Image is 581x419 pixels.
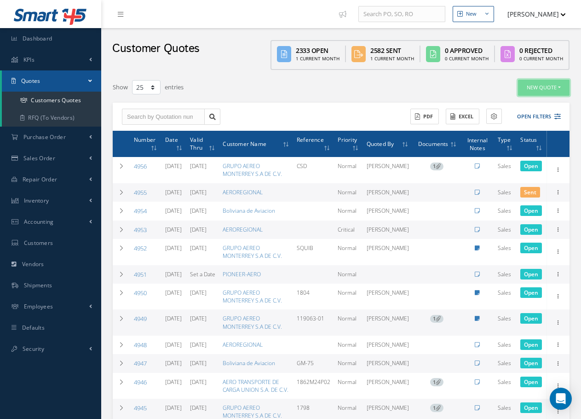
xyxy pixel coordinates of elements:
span: Click to change it [520,161,542,171]
td: Normal [334,183,362,202]
a: AEROREGIONAL [223,226,263,233]
a: Set a Date [190,270,215,278]
span: Defaults [22,324,45,332]
span: Quotes [21,77,40,85]
span: Sales [498,341,511,349]
span: Number [134,135,155,144]
span: Click to change it [520,205,542,216]
a: [DATE] [190,226,207,233]
span: Sales [498,162,511,170]
td: SQUIB [293,239,334,265]
td: [DATE] [161,183,186,202]
span: Vendors [22,260,44,268]
td: [DATE] [161,309,186,335]
span: Security [23,345,44,353]
td: Normal [334,309,362,335]
span: Employees [24,303,53,310]
td: [DATE] [161,221,186,239]
a: [DATE] [190,314,207,322]
input: Search by Quotation number [122,109,205,125]
td: [DATE] [161,202,186,221]
a: 4954 [134,207,147,215]
span: Internal Notes [467,135,488,152]
span: Sales [498,378,511,386]
a: PIONEER-AERO [223,270,261,278]
span: Sales Order [23,154,55,162]
span: Sales [498,359,511,367]
a: Customers Quotes [2,92,101,109]
a: 4955 [134,188,147,197]
a: [DATE] [190,207,207,215]
a: Boliviana de Aviacion [223,207,275,215]
a: 4952 [134,244,147,252]
td: CSD [293,157,334,183]
a: 4953 [134,226,147,234]
a: 4946 [134,378,147,386]
a: Quotes [2,70,101,92]
div: 0 Approved [445,46,489,55]
span: Sales [498,289,511,297]
td: [DATE] [161,239,186,265]
span: Click to change it [520,287,542,298]
a: GRUPO AEREO MONTERREY S.A DE C.V. [223,244,282,260]
td: [PERSON_NAME] [363,221,413,239]
a: AERO TRANSPORTE DE CARGA UNION S.A. DE C.V. [223,378,288,394]
td: 1862M24P02 [293,373,334,399]
td: [PERSON_NAME] [363,373,413,399]
div: New [466,10,477,18]
a: 4956 [134,162,147,170]
span: Sales [498,244,511,252]
a: 4951 [134,270,147,279]
span: Click to change it [520,377,542,387]
span: Shipments [24,281,52,289]
label: Show [113,79,128,92]
a: 4948 [134,341,147,349]
td: [PERSON_NAME] [363,239,413,265]
td: 1804 [293,284,334,309]
a: AEROREGIONAL [223,188,263,196]
button: PDF [410,109,439,125]
td: Normal [334,265,362,284]
div: 1 Current Month [370,55,414,62]
span: Customer Name [223,139,266,148]
label: entries [165,79,184,92]
td: [PERSON_NAME] [363,354,413,373]
span: Type [498,135,511,144]
a: [DATE] [190,404,207,412]
td: 119063-01 [293,309,334,335]
span: Sales [498,207,511,215]
td: [PERSON_NAME] [363,202,413,221]
a: GRUPO AEREO MONTERREY S.A DE C.V. [223,289,282,304]
span: Sales [498,270,511,278]
a: AEROREGIONAL [223,341,263,349]
td: [DATE] [161,373,186,399]
td: GM-75 [293,354,334,373]
span: 1 [430,404,443,412]
span: Status [520,135,537,144]
td: [PERSON_NAME] [363,157,413,183]
div: Open Intercom Messenger [550,388,572,410]
div: 0 Current Month [519,55,563,62]
a: 4947 [134,359,147,367]
a: 1 [430,314,443,322]
td: Normal [334,354,362,373]
a: Boliviana de Aviacion [223,359,275,367]
span: Dashboard [23,35,52,42]
td: Normal [334,202,362,221]
span: Click to change it [520,187,540,198]
span: 1 [430,378,443,386]
a: RFQ (To Vendors) [2,109,101,127]
span: Repair Order [23,175,58,183]
td: [PERSON_NAME] [363,183,413,202]
span: Priority [338,135,357,144]
span: Customers [24,239,53,247]
span: Click to change it [520,313,542,324]
a: [DATE] [190,359,207,367]
button: New [453,6,494,22]
a: [DATE] [190,378,207,386]
div: 0 Rejected [519,46,563,55]
td: Normal [334,284,362,309]
input: Search PO, SO, RO [358,6,445,23]
span: Click to change it [520,339,542,350]
a: 4950 [134,289,147,297]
